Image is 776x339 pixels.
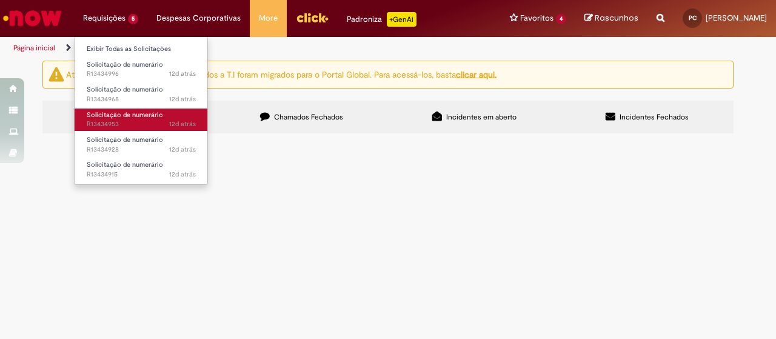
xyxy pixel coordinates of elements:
[706,13,767,23] span: [PERSON_NAME]
[9,37,508,59] ul: Trilhas de página
[169,145,196,154] time: 21/08/2025 09:30:52
[169,69,196,78] time: 21/08/2025 09:38:57
[74,36,208,185] ul: Requisições
[169,119,196,129] span: 12d atrás
[620,112,689,122] span: Incidentes Fechados
[75,58,208,81] a: Aberto R13434996 : Solicitação de numerário
[87,170,196,180] span: R13434915
[87,135,163,144] span: Solicitação de numerário
[75,133,208,156] a: Aberto R13434928 : Solicitação de numerário
[169,170,196,179] time: 21/08/2025 09:28:01
[87,85,163,94] span: Solicitação de numerário
[456,69,497,79] a: clicar aqui.
[689,14,697,22] span: PC
[87,145,196,155] span: R13434928
[75,83,208,106] a: Aberto R13434968 : Solicitação de numerário
[595,12,638,24] span: Rascunhos
[156,12,241,24] span: Despesas Corporativas
[274,112,343,122] span: Chamados Fechados
[75,158,208,181] a: Aberto R13434915 : Solicitação de numerário
[87,110,163,119] span: Solicitação de numerário
[259,12,278,24] span: More
[169,95,196,104] span: 12d atrás
[128,14,138,24] span: 5
[87,69,196,79] span: R13434996
[75,109,208,131] a: Aberto R13434953 : Solicitação de numerário
[87,119,196,129] span: R13434953
[169,95,196,104] time: 21/08/2025 09:35:46
[387,12,416,27] p: +GenAi
[87,95,196,104] span: R13434968
[169,145,196,154] span: 12d atrás
[556,14,566,24] span: 4
[169,119,196,129] time: 21/08/2025 09:34:00
[347,12,416,27] div: Padroniza
[520,12,554,24] span: Favoritos
[66,69,497,79] ng-bind-html: Atenção: alguns chamados relacionados a T.I foram migrados para o Portal Global. Para acessá-los,...
[1,6,64,30] img: ServiceNow
[296,8,329,27] img: click_logo_yellow_360x200.png
[83,12,125,24] span: Requisições
[169,170,196,179] span: 12d atrás
[584,13,638,24] a: Rascunhos
[13,43,55,53] a: Página inicial
[446,112,517,122] span: Incidentes em aberto
[75,42,208,56] a: Exibir Todas as Solicitações
[87,160,163,169] span: Solicitação de numerário
[87,60,163,69] span: Solicitação de numerário
[169,69,196,78] span: 12d atrás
